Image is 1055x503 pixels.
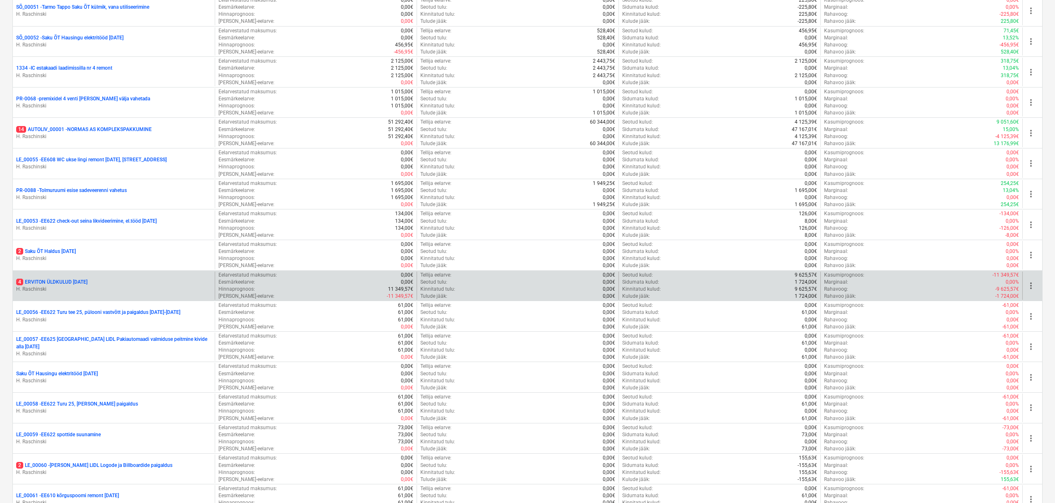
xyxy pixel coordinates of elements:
p: Kinnitatud tulu : [420,194,455,201]
div: SÕ_00051 -Tarmo Tappo Saku ÕT külmik, vana utiliseerimineH. Raschinski [16,4,211,18]
p: Kasumiprognoos : [824,149,864,156]
p: 0,00€ [1006,109,1019,117]
p: Hinnaprognoos : [218,11,255,18]
p: 0,00€ [1006,171,1019,178]
p: 0,00€ [603,194,615,201]
p: 13 176,99€ [994,140,1019,147]
p: 4 125,39€ [795,119,817,126]
p: Tellija eelarve : [420,119,451,126]
span: more_vert [1026,220,1036,230]
p: Kulude jääk : [622,109,650,117]
div: LE_00055 -EE608 WC ukse lingi remont [DATE], [STREET_ADDRESS]H. Raschinski [16,156,211,170]
p: Seotud tulu : [420,187,447,194]
span: more_vert [1026,128,1036,138]
p: Marginaal : [824,65,848,72]
p: Hinnaprognoos : [218,163,255,170]
p: Seotud tulu : [420,156,447,163]
p: Kinnitatud kulud : [622,163,661,170]
p: H. Raschinski [16,377,211,384]
p: 13,52% [1003,34,1019,41]
p: 9 051,60€ [997,119,1019,126]
p: Kulude jääk : [622,49,650,56]
p: Tulude jääk : [420,49,447,56]
p: 47 167,01€ [792,126,817,133]
p: Eelarvestatud maksumus : [218,58,277,65]
p: 528,40€ [597,49,615,56]
p: Kasumiprognoos : [824,119,864,126]
p: H. Raschinski [16,286,211,293]
p: Kinnitatud tulu : [420,11,455,18]
p: H. Raschinski [16,133,211,140]
p: 4 125,39€ [795,133,817,140]
p: Rahavoog : [824,102,848,109]
div: Saku ÕT Hausingu elektritööd [DATE]H. Raschinski [16,370,211,384]
p: Seotud tulu : [420,126,447,133]
p: Tulude jääk : [420,18,447,25]
p: 60 344,00€ [590,140,615,147]
p: Kasumiprognoos : [824,58,864,65]
p: Eesmärkeelarve : [218,126,255,133]
span: more_vert [1026,36,1036,46]
p: 2 125,00€ [391,65,413,72]
p: 0,00€ [603,79,615,86]
p: 456,95€ [799,41,817,49]
p: LE_00058 - EE622 Turu 25, [PERSON_NAME] paigaldus [16,401,138,408]
p: 0,00€ [603,210,615,217]
p: Kulude jääk : [622,140,650,147]
p: H. Raschinski [16,225,211,232]
p: Marginaal : [824,34,848,41]
p: Sidumata kulud : [622,34,659,41]
span: more_vert [1026,67,1036,77]
p: 0,00€ [401,18,413,25]
p: LE_00053 - EE622 check-out seina likvideerimine, el.tööd [DATE] [16,218,157,225]
p: Seotud kulud : [622,88,653,95]
p: 0,00€ [401,34,413,41]
div: SÕ_00052 -Saku ÕT Hausingu elektritööd [DATE]H. Raschinski [16,34,211,49]
p: [PERSON_NAME]-eelarve : [218,18,274,25]
p: Saku ÕT Haldus [DATE] [16,248,76,255]
p: Hinnaprognoos : [218,41,255,49]
p: LE_00056 - EE622 Turu tee 25, pülooni vastvõtt ja paigaldus [DATE]-[DATE] [16,309,180,316]
p: Kasumiprognoos : [824,27,864,34]
p: Kinnitatud kulud : [622,11,661,18]
div: PR-0068 -premixidel 4 venti [PERSON_NAME] välja vahetadaH. Raschinski [16,95,211,109]
p: Hinnaprognoos : [218,72,255,79]
p: H. Raschinski [16,469,211,476]
p: 134,00€ [395,210,413,217]
p: 528,40€ [597,27,615,34]
span: more_vert [1026,281,1036,291]
p: Rahavoo jääk : [824,201,856,208]
p: Rahavoo jääk : [824,109,856,117]
p: 0,00€ [603,4,615,11]
p: Tellija eelarve : [420,210,451,217]
p: 0,00€ [1006,88,1019,95]
span: more_vert [1026,6,1036,16]
p: 0,00€ [805,79,817,86]
p: 318,75€ [1001,72,1019,79]
p: 2 125,00€ [795,72,817,79]
p: Tellija eelarve : [420,27,451,34]
p: 225,80€ [799,11,817,18]
p: Kinnitatud tulu : [420,133,455,140]
p: H. Raschinski [16,72,211,79]
p: PR-0088 - Tolmuruumi esise sadeveerenni vahetus [16,187,127,194]
p: 0,00€ [603,18,615,25]
p: 51 292,40€ [388,119,413,126]
p: Rahavoo jääk : [824,18,856,25]
p: 1 949,25€ [593,201,615,208]
p: ERVITON ÜLDKULUD [DATE] [16,279,87,286]
p: 1 015,00€ [391,102,413,109]
p: 1 695,00€ [795,201,817,208]
p: H. Raschinski [16,350,211,357]
p: 0,00€ [805,156,817,163]
p: Kinnitatud kulud : [622,72,661,79]
p: Tulude jääk : [420,171,447,178]
p: 0,00€ [805,180,817,187]
p: 1 695,00€ [391,180,413,187]
p: Rahavoog : [824,72,848,79]
p: Eelarvestatud maksumus : [218,88,277,95]
p: Sidumata kulud : [622,65,659,72]
p: Tulude jääk : [420,140,447,147]
p: Eelarvestatud maksumus : [218,210,277,217]
p: Sidumata kulud : [622,95,659,102]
